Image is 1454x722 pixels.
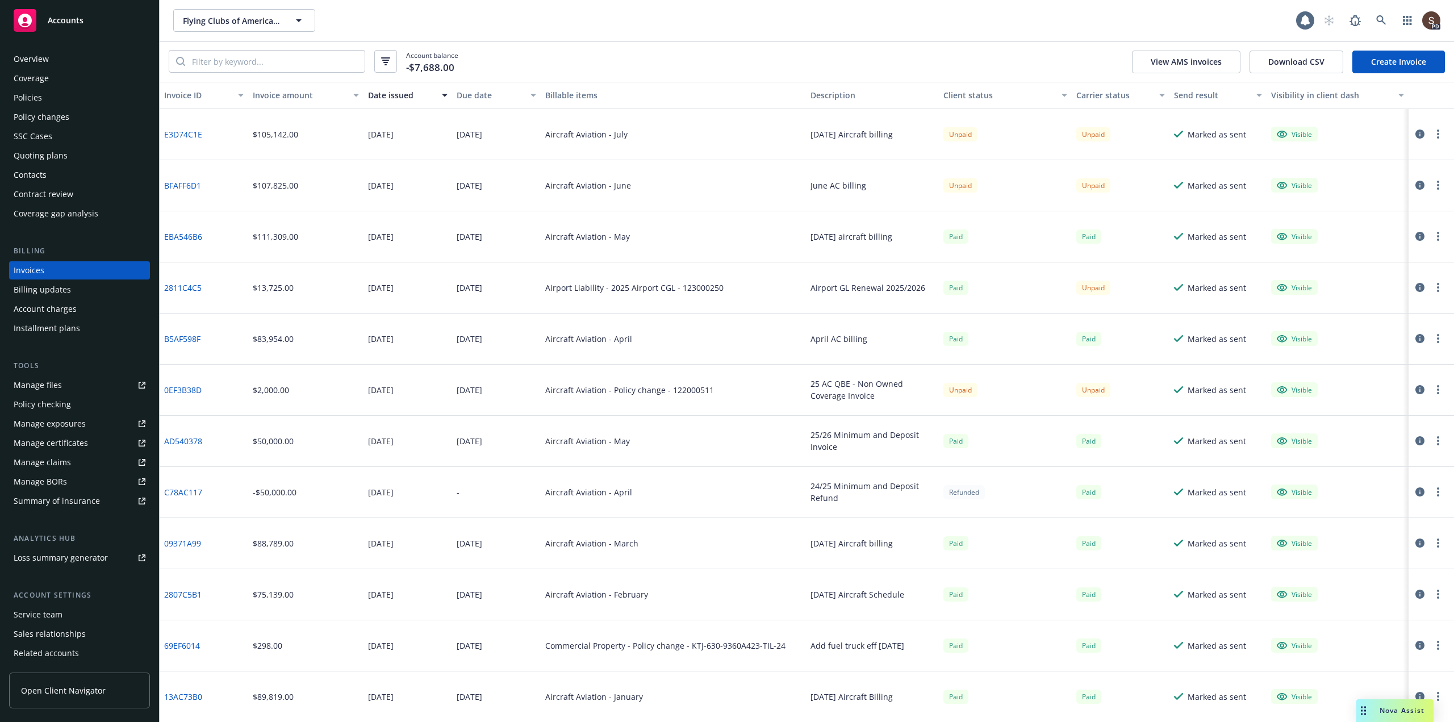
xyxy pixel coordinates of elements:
[14,415,86,433] div: Manage exposures
[14,319,80,337] div: Installment plans
[1277,180,1312,190] div: Visible
[253,486,296,498] div: -$50,000.00
[1076,536,1101,550] div: Paid
[545,435,630,447] div: Aircraft Aviation - May
[943,89,1055,101] div: Client status
[943,485,985,499] div: Refunded
[943,434,968,448] div: Paid
[9,473,150,491] a: Manage BORs
[14,376,62,394] div: Manage files
[185,51,365,72] input: Filter by keyword...
[1076,229,1101,244] span: Paid
[9,549,150,567] a: Loss summary generator
[14,205,98,223] div: Coverage gap analysis
[457,180,482,191] div: [DATE]
[1076,127,1110,141] div: Unpaid
[943,178,977,193] div: Unpaid
[368,231,394,243] div: [DATE]
[9,89,150,107] a: Policies
[14,185,73,203] div: Contract review
[1352,51,1445,73] a: Create Invoice
[14,127,52,145] div: SSC Cases
[545,384,714,396] div: Aircraft Aviation - Policy change - 122000511
[1076,690,1101,704] span: Paid
[545,537,638,549] div: Aircraft Aviation - March
[14,473,67,491] div: Manage BORs
[457,537,482,549] div: [DATE]
[164,180,201,191] a: BFAFF6D1
[1396,9,1419,32] a: Switch app
[9,415,150,433] span: Manage exposures
[368,589,394,600] div: [DATE]
[253,640,282,652] div: $298.00
[253,691,294,703] div: $89,819.00
[9,245,150,257] div: Billing
[810,691,893,703] div: [DATE] Aircraft Billing
[457,640,482,652] div: [DATE]
[806,82,939,109] button: Description
[368,486,394,498] div: [DATE]
[9,108,150,126] a: Policy changes
[1076,485,1101,499] div: Paid
[164,691,202,703] a: 13AC73B0
[9,434,150,452] a: Manage certificates
[1277,129,1312,139] div: Visible
[1188,180,1246,191] div: Marked as sent
[1277,385,1312,395] div: Visible
[253,231,298,243] div: $111,309.00
[248,82,363,109] button: Invoice amount
[253,128,298,140] div: $105,142.00
[457,384,482,396] div: [DATE]
[1277,333,1312,344] div: Visible
[9,166,150,184] a: Contacts
[1076,383,1110,397] div: Unpaid
[1076,638,1101,653] span: Paid
[1277,436,1312,446] div: Visible
[1267,82,1409,109] button: Visibility in client dash
[810,429,934,453] div: 25/26 Minimum and Deposit Invoice
[14,549,108,567] div: Loss summary generator
[14,434,88,452] div: Manage certificates
[810,128,893,140] div: [DATE] Aircraft billing
[9,453,150,471] a: Manage claims
[1188,231,1246,243] div: Marked as sent
[457,282,482,294] div: [DATE]
[545,89,802,101] div: Billable items
[164,537,201,549] a: 09371A99
[1169,82,1267,109] button: Send result
[9,69,150,87] a: Coverage
[1072,82,1169,109] button: Carrier status
[368,128,394,140] div: [DATE]
[368,89,435,101] div: Date issued
[1250,51,1343,73] button: Download CSV
[9,205,150,223] a: Coverage gap analysis
[406,51,458,73] span: Account balance
[253,180,298,191] div: $107,825.00
[545,486,632,498] div: Aircraft Aviation - April
[9,5,150,36] a: Accounts
[253,384,289,396] div: $2,000.00
[368,180,394,191] div: [DATE]
[1277,487,1312,497] div: Visible
[1076,178,1110,193] div: Unpaid
[1076,281,1110,295] div: Unpaid
[176,57,185,66] svg: Search
[457,435,482,447] div: [DATE]
[943,690,968,704] div: Paid
[943,229,968,244] div: Paid
[810,640,904,652] div: Add fuel truck eff [DATE]
[9,360,150,372] div: Tools
[545,231,630,243] div: Aircraft Aviation - May
[545,282,724,294] div: Airport Liability - 2025 Airport CGL - 123000250
[1076,89,1152,101] div: Carrier status
[943,332,968,346] span: Paid
[1356,699,1434,722] button: Nova Assist
[164,231,202,243] a: EBA546B6
[9,300,150,318] a: Account charges
[164,589,202,600] a: 2807C5B1
[1076,587,1101,602] span: Paid
[368,384,394,396] div: [DATE]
